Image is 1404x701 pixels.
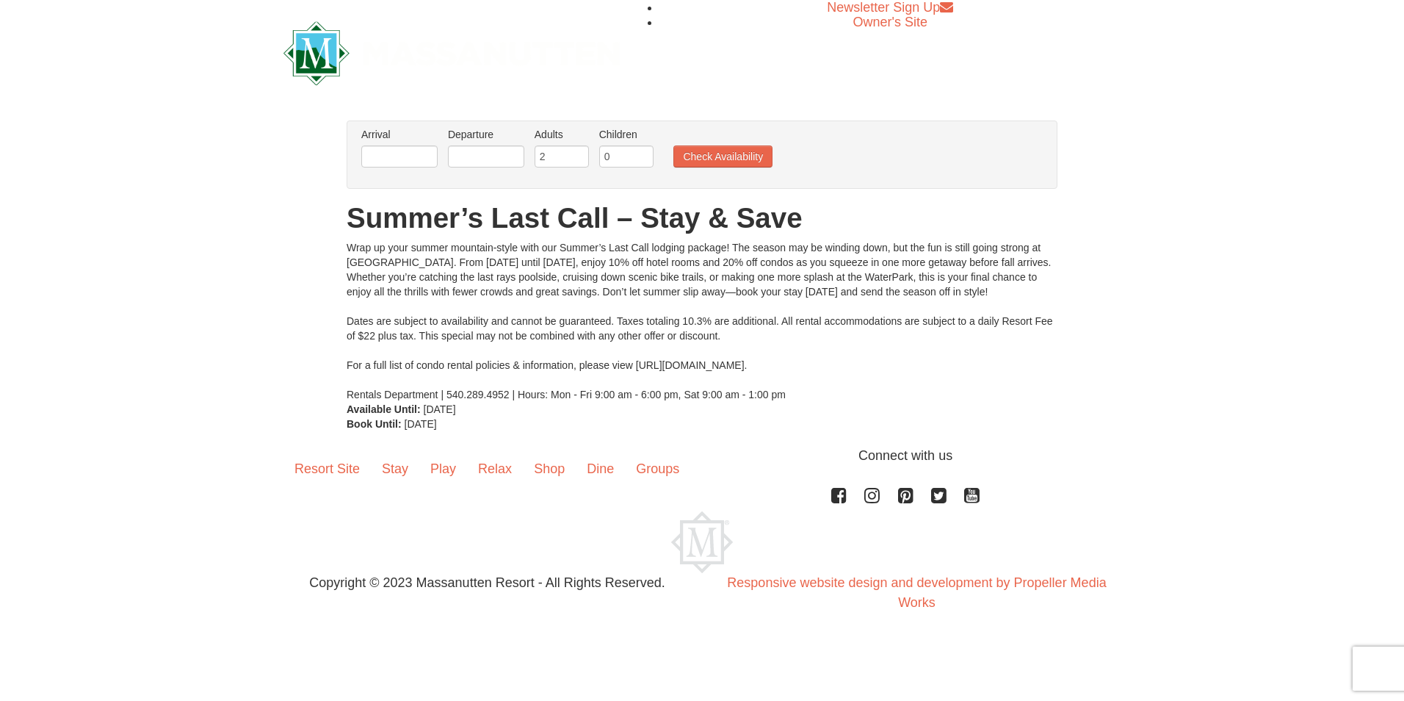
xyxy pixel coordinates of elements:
[361,127,438,142] label: Arrival
[283,21,620,85] img: Massanutten Resort Logo
[853,15,927,29] a: Owner's Site
[599,127,654,142] label: Children
[283,446,371,492] a: Resort Site
[535,127,589,142] label: Adults
[448,127,524,142] label: Departure
[625,446,690,492] a: Groups
[673,145,772,168] button: Check Availability
[576,446,625,492] a: Dine
[347,204,1057,233] h1: Summer’s Last Call – Stay & Save
[283,446,1121,466] p: Connect with us
[727,575,1106,610] a: Responsive website design and development by Propeller Media Works
[419,446,467,492] a: Play
[283,34,620,68] a: Massanutten Resort
[424,403,456,415] span: [DATE]
[272,573,702,593] p: Copyright © 2023 Massanutten Resort - All Rights Reserved.
[347,240,1057,402] div: Wrap up your summer mountain-style with our Summer’s Last Call lodging package! The season may be...
[347,403,421,415] strong: Available Until:
[347,418,402,430] strong: Book Until:
[405,418,437,430] span: [DATE]
[671,511,733,573] img: Massanutten Resort Logo
[523,446,576,492] a: Shop
[371,446,419,492] a: Stay
[467,446,523,492] a: Relax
